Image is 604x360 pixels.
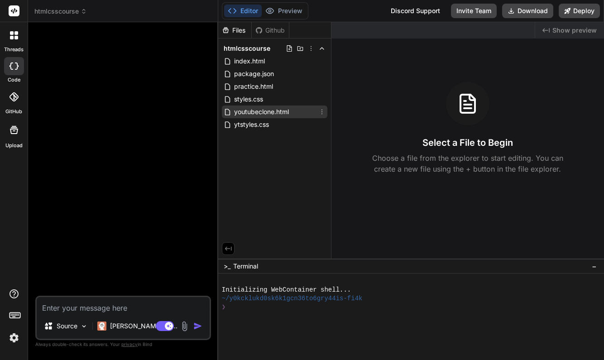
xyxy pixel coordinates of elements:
span: styles.css [233,94,264,105]
span: ytstyles.css [233,119,270,130]
span: htmlcsscourse [224,44,270,53]
span: index.html [233,56,266,67]
p: [PERSON_NAME] 4 S.. [110,322,177,331]
label: code [8,76,20,84]
button: Invite Team [451,4,497,18]
div: Github [252,26,289,35]
span: Initializing WebContainer shell... [222,286,351,294]
h3: Select a File to Begin [422,136,513,149]
p: Choose a file from the explorer to start editing. You can create a new file using the + button in... [366,153,569,174]
img: settings [6,330,22,346]
div: Discord Support [385,4,446,18]
span: ~/y0kcklukd0sk6k1gcn36to6gry44is-fi4k [222,294,363,303]
img: Claude 4 Sonnet [97,322,106,331]
button: Preview [262,5,306,17]
img: attachment [179,321,190,331]
div: Files [218,26,251,35]
p: Source [57,322,77,331]
span: package.json [233,68,275,79]
button: Deploy [559,4,600,18]
span: youtubeclone.html [233,106,290,117]
label: threads [4,46,24,53]
img: icon [193,322,202,331]
span: Terminal [233,262,258,271]
img: Pick Models [80,322,88,330]
span: >_ [224,262,230,271]
span: privacy [121,341,138,347]
label: GitHub [5,108,22,115]
p: Always double-check its answers. Your in Bind [35,340,211,349]
label: Upload [5,142,23,149]
span: htmlcsscourse [34,7,87,16]
span: − [592,262,597,271]
span: ❯ [222,303,225,312]
span: practice.html [233,81,274,92]
button: Download [502,4,553,18]
button: Editor [224,5,262,17]
button: − [590,259,599,274]
span: Show preview [552,26,597,35]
